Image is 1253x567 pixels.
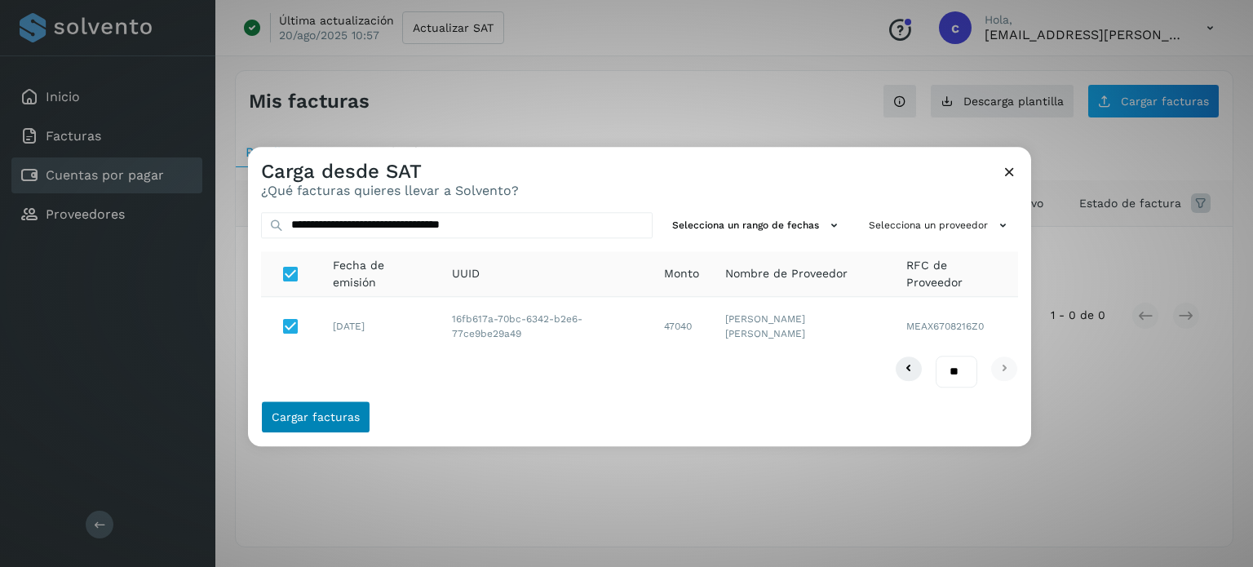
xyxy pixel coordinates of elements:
[261,160,519,184] h3: Carga desde SAT
[664,266,699,283] span: Monto
[666,212,849,239] button: Selecciona un rango de fechas
[725,266,848,283] span: Nombre de Proveedor
[261,401,370,433] button: Cargar facturas
[439,298,651,357] td: 16fb617a-70bc-6342-b2e6-77ce9be29a49
[452,266,480,283] span: UUID
[261,184,519,199] p: ¿Qué facturas quieres llevar a Solvento?
[893,298,1018,357] td: MEAX6708216Z0
[712,298,893,357] td: [PERSON_NAME] [PERSON_NAME]
[651,298,712,357] td: 47040
[906,257,1005,291] span: RFC de Proveedor
[320,298,439,357] td: [DATE]
[333,257,426,291] span: Fecha de emisión
[272,411,360,423] span: Cargar facturas
[862,212,1018,239] button: Selecciona un proveedor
